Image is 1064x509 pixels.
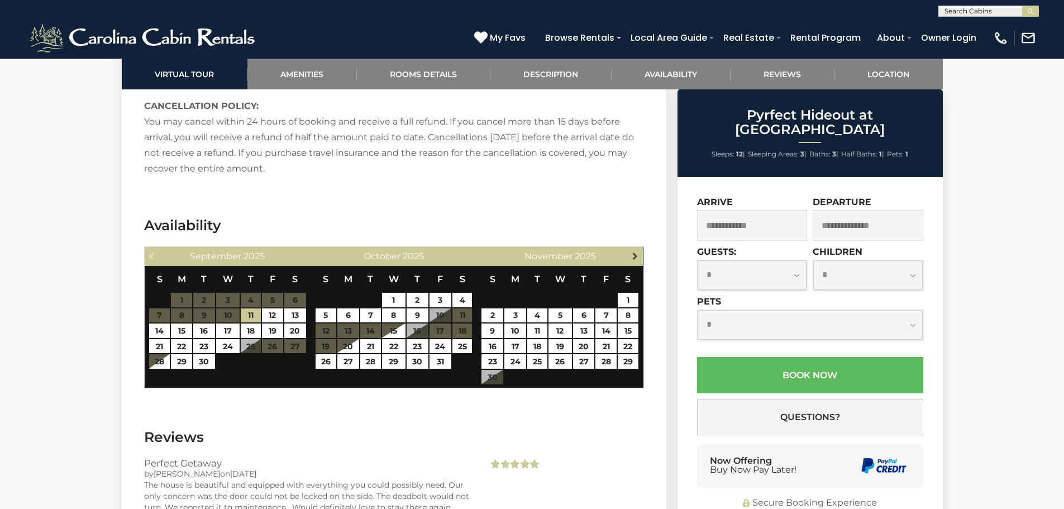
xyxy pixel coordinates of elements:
[216,324,240,338] a: 17
[403,251,424,261] span: 2025
[841,147,884,161] li: |
[452,293,473,307] a: 4
[360,308,381,323] a: 7
[490,274,495,284] span: Sunday
[407,354,428,369] a: 30
[452,339,473,354] a: 25
[244,251,265,261] span: 2025
[504,354,526,369] a: 24
[316,308,336,323] a: 5
[407,308,428,323] a: 9
[813,246,862,257] label: Children
[28,21,260,55] img: White-1-2.png
[357,59,490,89] a: Rooms Details
[697,357,923,393] button: Book Now
[316,354,336,369] a: 26
[481,324,503,338] a: 9
[437,274,443,284] span: Friday
[144,427,644,447] h3: Reviews
[382,293,405,307] a: 1
[581,274,586,284] span: Thursday
[527,339,547,354] a: 18
[490,59,612,89] a: Description
[481,354,503,369] a: 23
[736,150,743,158] strong: 12
[364,251,400,261] span: October
[360,354,381,369] a: 28
[548,354,572,369] a: 26
[490,31,526,45] span: My Favs
[809,147,838,161] li: |
[323,274,328,284] span: Sunday
[504,324,526,338] a: 10
[382,324,405,338] a: 15
[344,274,352,284] span: Monday
[548,339,572,354] a: 19
[382,308,405,323] a: 8
[731,59,834,89] a: Reviews
[915,28,982,47] a: Owner Login
[575,251,596,261] span: 2025
[171,339,192,354] a: 22
[680,108,940,137] h2: Pyrfect Hideout at [GEOGRAPHIC_DATA]
[618,324,638,338] a: 15
[144,458,472,468] h3: Perfect Getaway
[905,150,908,158] strong: 1
[710,465,796,474] span: Buy Now Pay Later!
[368,274,373,284] span: Tuesday
[360,339,381,354] a: 21
[832,150,836,158] strong: 3
[262,308,283,323] a: 12
[216,339,240,354] a: 24
[201,274,207,284] span: Tuesday
[193,324,215,338] a: 16
[524,251,572,261] span: November
[618,354,638,369] a: 29
[149,324,170,338] a: 14
[834,59,943,89] a: Location
[149,354,170,369] a: 28
[407,339,428,354] a: 23
[527,308,547,323] a: 4
[178,274,186,284] span: Monday
[223,274,233,284] span: Wednesday
[474,31,528,45] a: My Favs
[430,293,451,307] a: 3
[144,468,472,479] div: by on
[193,339,215,354] a: 23
[154,469,220,479] span: [PERSON_NAME]
[710,456,796,474] div: Now Offering
[262,324,283,338] a: 19
[511,274,519,284] span: Monday
[407,293,428,307] a: 2
[389,274,399,284] span: Wednesday
[382,354,405,369] a: 29
[595,354,616,369] a: 28
[785,28,866,47] a: Rental Program
[504,308,526,323] a: 3
[712,147,745,161] li: |
[171,354,192,369] a: 29
[813,197,871,207] label: Departure
[618,339,638,354] a: 22
[612,59,731,89] a: Availability
[144,216,644,235] h3: Availability
[595,308,616,323] a: 7
[247,59,357,89] a: Amenities
[595,324,616,338] a: 14
[248,274,254,284] span: Thursday
[430,354,451,369] a: 31
[241,324,261,338] a: 18
[871,28,910,47] a: About
[573,308,595,323] a: 6
[337,354,359,369] a: 27
[618,308,638,323] a: 8
[548,308,572,323] a: 5
[879,150,882,158] strong: 1
[548,324,572,338] a: 12
[190,251,241,261] span: September
[337,308,359,323] a: 6
[555,274,565,284] span: Wednesday
[573,339,595,354] a: 20
[149,339,170,354] a: 21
